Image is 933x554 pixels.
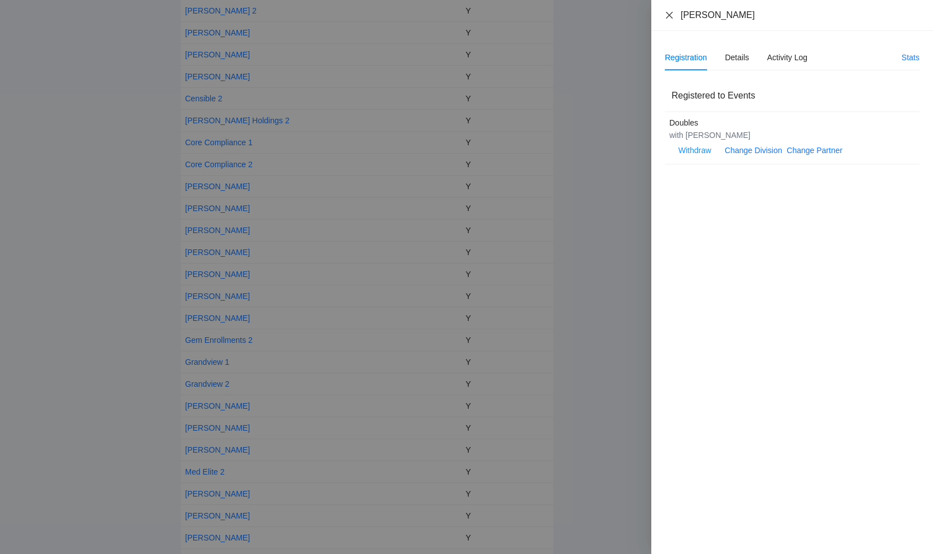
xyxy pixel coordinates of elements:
a: Stats [901,53,919,62]
div: Registration [665,51,707,64]
div: Registered to Events [672,79,913,111]
div: Doubles [669,117,903,129]
a: Change Partner [787,146,842,155]
button: Withdraw [669,141,720,159]
div: Details [725,51,749,64]
span: close [665,11,674,20]
a: Change Division [725,146,782,155]
button: Close [665,11,674,20]
span: Withdraw [678,144,711,157]
div: Activity Log [767,51,808,64]
div: with [PERSON_NAME] [669,129,903,141]
div: [PERSON_NAME] [681,9,755,21]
